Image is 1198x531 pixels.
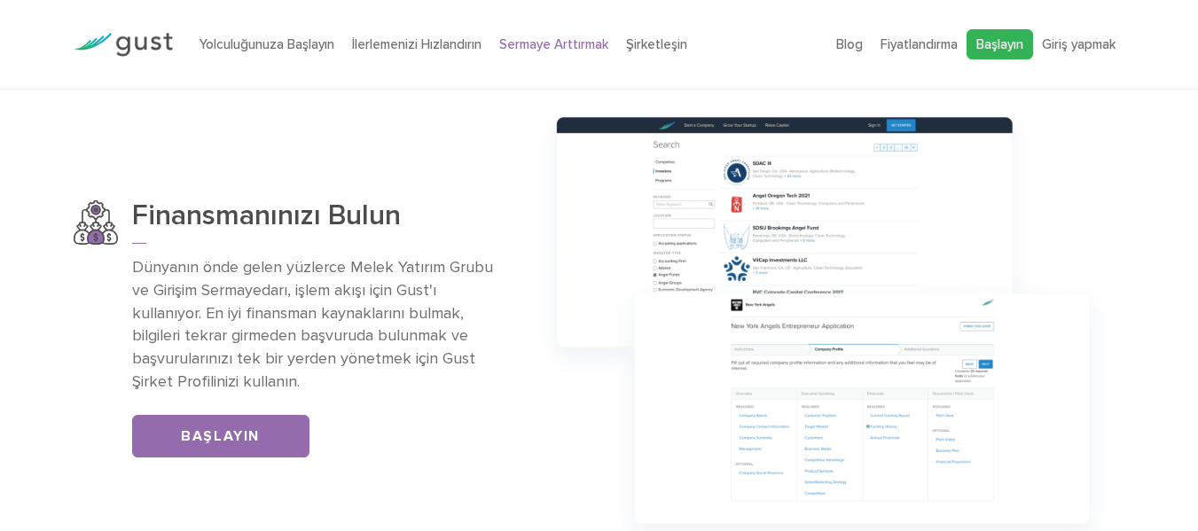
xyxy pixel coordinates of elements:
[200,36,334,52] a: Yolculuğunuza Başlayın
[74,200,118,245] img: Finansmanınızı Bulun
[132,415,309,457] a: Başlayın
[836,36,863,52] a: Blog
[499,36,608,52] a: Sermaye Arttırmak
[626,36,687,52] a: Şirketleşin
[181,427,260,445] font: Başlayın
[1042,36,1116,52] a: Giriş yapmak
[881,36,958,52] a: Fiyatlandırma
[132,199,401,232] font: Finansmanınızı Bulun
[976,36,1023,52] font: Başlayın
[74,33,173,57] img: Gust Logo
[967,29,1033,60] a: Başlayın
[352,36,482,52] a: İlerlemenizi Hızlandırın
[132,258,493,392] font: Dünyanın önde gelen yüzlerce Melek Yatırım Grubu ve Girişim Sermayedarı, işlem akışı için Gust'ı ...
